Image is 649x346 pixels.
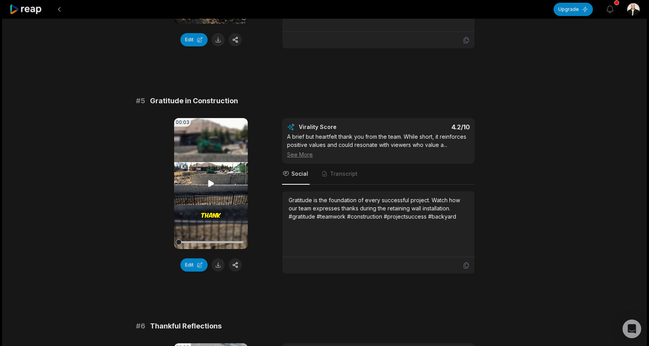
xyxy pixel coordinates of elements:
[623,320,641,338] div: Open Intercom Messenger
[386,123,470,131] div: 4.2 /10
[150,95,238,106] span: Gratitude in Construction
[180,33,208,46] button: Edit
[136,95,145,106] span: # 5
[136,321,145,332] span: # 6
[287,150,470,159] div: See More
[330,170,358,178] span: Transcript
[174,118,248,249] video: Your browser does not support mp4 format.
[299,123,383,131] div: Virality Score
[291,170,308,178] span: Social
[180,258,208,272] button: Edit
[554,3,593,16] button: Upgrade
[150,321,222,332] span: Thankful Reflections
[289,196,468,221] div: Gratitude is the foundation of every successful project. Watch how our team expresses thanks duri...
[287,132,470,159] div: A brief but heartfelt thank you from the team. While short, it reinforces positive values and cou...
[282,164,475,185] nav: Tabs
